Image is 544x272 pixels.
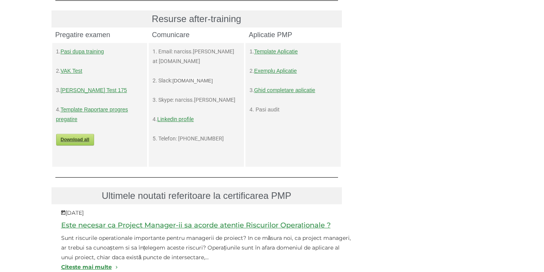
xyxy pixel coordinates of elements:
[60,48,104,55] a: Pasi dupa training
[153,76,240,86] p: 2. Slack:
[61,221,331,229] a: Este necesar ca Project Manager-ii sa acorde atenție Riscurilor Operaționale ?
[55,14,338,24] h3: Resurse after-training
[249,31,338,38] h4: Aplicatie PMP
[254,87,315,93] a: Ghid completare aplicatie
[56,105,144,124] p: 4.
[153,47,240,66] p: 1. Email: narciss.[PERSON_NAME] at [DOMAIN_NAME]
[55,191,338,200] h3: Ultimele noutati referitoare la certificarea PMP
[60,87,127,93] a: [PERSON_NAME] Test 175
[249,105,337,115] p: 4. Pasi audit
[56,47,144,56] p: 1.
[172,78,213,84] span: [DOMAIN_NAME]
[157,116,194,122] a: Linkedin profile
[249,86,337,95] p: 3.
[152,31,241,38] h4: Comunicare
[60,68,82,74] a: VAK Test
[56,134,94,145] a: Download all
[153,115,240,124] p: 4.
[153,134,240,144] p: 5. Telefon: [PHONE_NUMBER]
[61,233,352,262] section: Sunt riscurile operationale importante pentru managerii de proiect? In ce măsura noi, ca project ...
[61,262,352,272] a: Citeste mai multe
[254,68,297,74] a: Exemplu Aplicatie
[55,31,144,38] h4: Pregatire examen
[249,47,337,56] p: 1.
[56,66,144,76] p: 2.
[153,95,240,105] p: 3. Skype: narciss.[PERSON_NAME]
[56,86,144,95] p: 3.
[249,66,337,76] p: 2.
[61,209,84,216] span: [DATE]
[254,48,298,55] a: Template Aplicatie
[56,106,128,122] a: Template Raportare progres pregatire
